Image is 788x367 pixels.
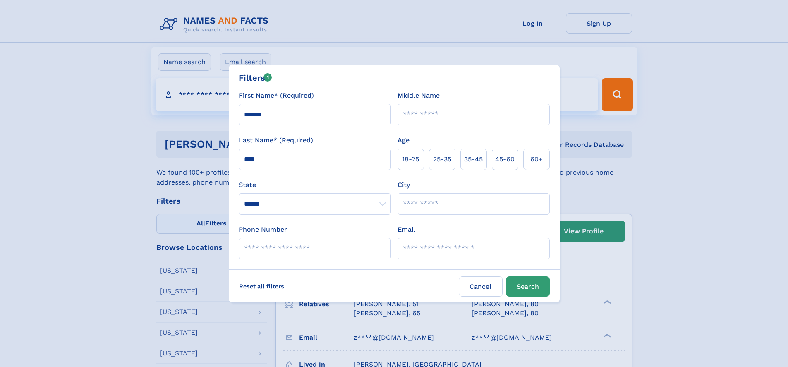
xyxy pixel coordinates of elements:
[239,91,314,101] label: First Name* (Required)
[495,154,515,164] span: 45‑60
[234,276,290,296] label: Reset all filters
[398,91,440,101] label: Middle Name
[398,225,415,235] label: Email
[433,154,451,164] span: 25‑35
[506,276,550,297] button: Search
[239,225,287,235] label: Phone Number
[459,276,503,297] label: Cancel
[239,72,272,84] div: Filters
[402,154,419,164] span: 18‑25
[530,154,543,164] span: 60+
[398,180,410,190] label: City
[239,135,313,145] label: Last Name* (Required)
[464,154,483,164] span: 35‑45
[398,135,410,145] label: Age
[239,180,391,190] label: State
